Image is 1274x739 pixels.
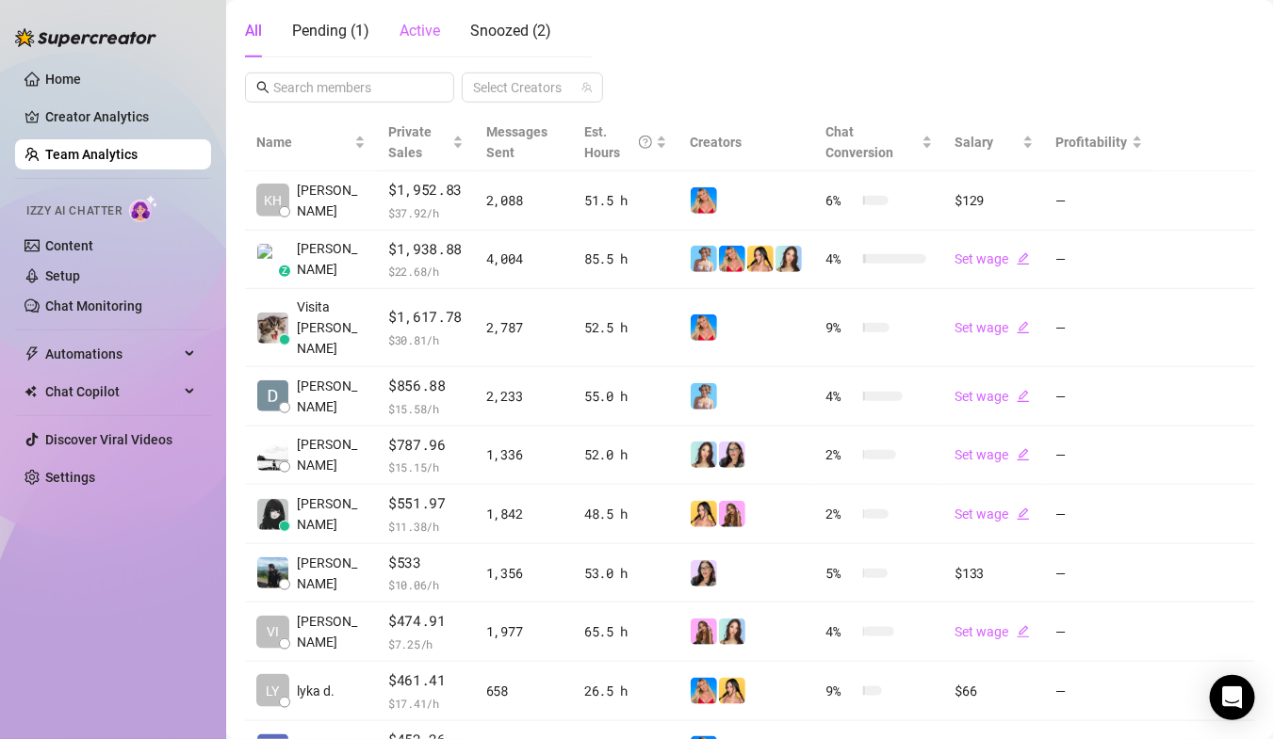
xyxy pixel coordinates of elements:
span: $551.97 [388,492,464,515]
img: Sami [691,560,717,586]
div: $133 [955,563,1034,584]
span: Private Sales [388,124,432,160]
span: 4 % [825,386,856,407]
div: 658 [486,681,562,701]
img: Vanessa [691,246,717,272]
span: edit [1017,507,1030,521]
div: $129 [955,190,1034,211]
span: [PERSON_NAME] [297,376,366,417]
a: Set wageedit [955,624,1030,639]
span: edit [1017,390,1030,403]
span: question-circle [639,121,652,163]
span: $ 30.81 /h [388,330,464,349]
span: VI [267,621,279,642]
td: — [1045,662,1154,721]
td: — [1045,485,1154,544]
img: Jocelyn [691,501,717,527]
span: [PERSON_NAME] [297,180,366,221]
span: edit [1017,321,1030,334]
img: Jocelyn [747,246,774,272]
td: — [1045,544,1154,603]
span: $ 37.92 /h [388,203,464,222]
span: Chat Conversion [825,124,893,160]
span: 6 % [825,190,856,211]
a: Content [45,238,93,253]
span: team [581,82,593,93]
th: Creators [678,114,814,171]
div: 1,356 [486,563,562,584]
img: Sami [719,442,745,468]
div: 52.5 h [584,317,667,338]
span: LY [267,681,280,701]
span: 9 % [825,681,856,701]
span: edit [1017,252,1030,265]
a: Set wageedit [955,447,1030,462]
span: $ 17.41 /h [388,694,464,713]
span: Name [256,132,351,153]
div: $66 [955,681,1034,701]
span: [PERSON_NAME] [297,434,366,475]
img: Jocelyn [719,678,745,704]
a: Set wageedit [955,506,1030,522]
a: Set wageedit [955,251,1030,266]
span: 2 % [825,444,856,465]
span: $474.91 [388,610,464,633]
span: Snoozed ( 2 ) [470,22,551,40]
span: edit [1017,625,1030,638]
img: Paul James Sori… [257,244,288,275]
span: $856.88 [388,375,464,397]
img: Amelia [776,246,802,272]
a: Settings [45,470,95,485]
span: edit [1017,448,1030,461]
div: 65.5 h [584,621,667,642]
div: 26.5 h [584,681,667,701]
img: Ari [719,501,745,527]
span: $ 15.15 /h [388,458,464,476]
span: KH [264,190,282,211]
div: 55.0 h [584,386,667,407]
span: $1,952.83 [388,179,464,201]
span: Profitability [1056,135,1128,150]
a: Setup [45,268,80,283]
a: Creator Analytics [45,102,196,132]
img: Cris Napay [257,499,288,530]
img: Amelia [719,619,745,645]
span: [PERSON_NAME] [297,553,366,594]
span: search [256,81,269,94]
img: Ari [691,619,717,645]
img: Chat Copilot [24,385,37,398]
input: Search members [273,77,428,98]
div: 2,088 [486,190,562,211]
img: Wyne [257,440,288,471]
span: [PERSON_NAME] [297,611,366,652]
a: Team Analytics [45,147,138,162]
td: — [1045,289,1154,367]
div: 48.5 h [584,504,667,524]
span: $ 7.25 /h [388,635,464,653]
a: Set wageedit [955,320,1030,335]
span: 2 % [825,504,856,524]
a: Discover Viral Videos [45,432,172,447]
img: logo-BBDzfeDw.svg [15,28,156,47]
span: Active [400,22,440,40]
div: 1,336 [486,444,562,465]
div: 85.5 h [584,249,667,269]
img: Visita Renz Edw… [257,313,288,344]
div: Open Intercom Messenger [1210,675,1255,720]
span: 5 % [825,563,856,584]
td: — [1045,602,1154,662]
span: thunderbolt [24,346,40,361]
div: 1,842 [486,504,562,524]
div: 2,787 [486,317,562,338]
span: $533 [388,552,464,574]
div: 4,004 [486,249,562,269]
span: lyka d. [297,681,335,701]
span: 4 % [825,621,856,642]
span: $1,617.78 [388,306,464,329]
div: Pending ( 1 ) [292,20,369,42]
span: $461.41 [388,669,464,692]
div: 1,977 [486,621,562,642]
a: Chat Monitoring [45,298,142,313]
span: $787.96 [388,434,464,457]
div: 51.5 h [584,190,667,211]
